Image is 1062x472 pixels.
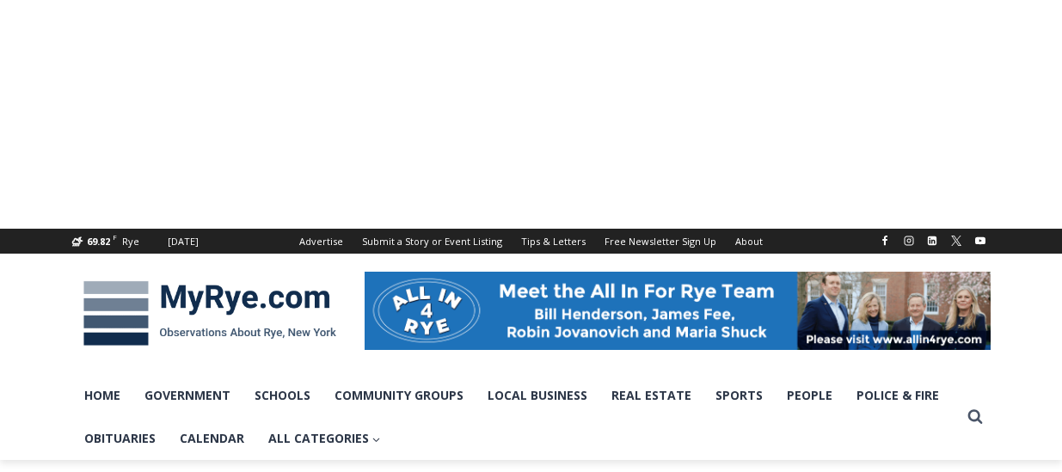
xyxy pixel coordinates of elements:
[268,429,381,448] span: All Categories
[703,374,775,417] a: Sports
[72,374,960,461] nav: Primary Navigation
[595,229,726,254] a: Free Newsletter Sign Up
[875,230,895,251] a: Facebook
[476,374,599,417] a: Local Business
[168,417,256,460] a: Calendar
[365,272,991,349] img: All in for Rye
[132,374,242,417] a: Government
[87,235,110,248] span: 69.82
[922,230,942,251] a: Linkedin
[353,229,512,254] a: Submit a Story or Event Listing
[899,230,919,251] a: Instagram
[242,374,322,417] a: Schools
[726,229,772,254] a: About
[599,374,703,417] a: Real Estate
[775,374,844,417] a: People
[290,229,772,254] nav: Secondary Navigation
[256,417,393,460] a: All Categories
[290,229,353,254] a: Advertise
[946,230,967,251] a: X
[122,234,139,249] div: Rye
[512,229,595,254] a: Tips & Letters
[168,234,199,249] div: [DATE]
[113,232,117,242] span: F
[72,374,132,417] a: Home
[72,417,168,460] a: Obituaries
[970,230,991,251] a: YouTube
[72,269,347,359] img: MyRye.com
[844,374,951,417] a: Police & Fire
[960,402,991,432] button: View Search Form
[322,374,476,417] a: Community Groups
